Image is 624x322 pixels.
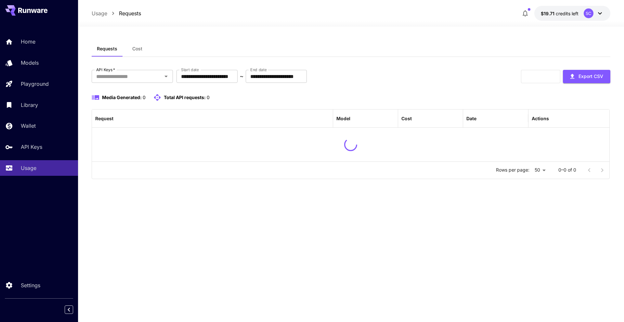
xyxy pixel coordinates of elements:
[21,122,36,130] p: Wallet
[181,67,199,72] label: Start date
[95,116,113,121] div: Request
[21,164,36,172] p: Usage
[102,95,142,100] span: Media Generated:
[541,11,556,16] span: $19.71
[496,167,529,173] p: Rows per page:
[541,10,578,17] div: $19.70808
[70,304,78,316] div: Collapse sidebar
[240,72,243,80] p: ~
[162,72,171,81] button: Open
[563,70,610,83] button: Export CSV
[21,281,40,289] p: Settings
[132,46,142,52] span: Cost
[164,95,206,100] span: Total API requests:
[534,6,610,21] button: $19.70808SC
[21,143,42,151] p: API Keys
[466,116,476,121] div: Date
[97,46,117,52] span: Requests
[558,167,576,173] p: 0–0 of 0
[532,116,549,121] div: Actions
[119,9,141,17] a: Requests
[21,38,35,45] p: Home
[336,116,350,121] div: Model
[92,9,141,17] nav: breadcrumb
[207,95,210,100] span: 0
[96,67,115,72] label: API Keys
[21,101,38,109] p: Library
[584,8,593,18] div: SC
[250,67,266,72] label: End date
[65,305,73,314] button: Collapse sidebar
[21,80,49,88] p: Playground
[21,59,39,67] p: Models
[401,116,412,121] div: Cost
[92,9,107,17] a: Usage
[556,11,578,16] span: credits left
[143,95,146,100] span: 0
[532,165,548,175] div: 50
